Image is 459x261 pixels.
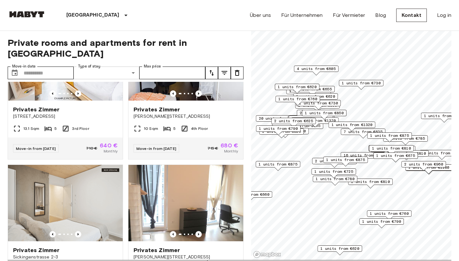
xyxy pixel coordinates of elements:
[78,64,100,69] label: Type of stay
[205,67,218,79] button: tune
[128,165,243,241] img: Marketing picture of unit DE-01-302-013-01
[8,165,123,241] img: Marketing picture of unit DE-01-477-042-03
[144,64,161,69] label: Max price
[313,176,357,186] div: Map marker
[265,128,306,134] span: 1 units from €1150
[320,246,359,251] span: 1 units from €620
[16,146,56,151] span: Move-in from [DATE]
[66,11,120,19] p: [GEOGRAPHIC_DATA]
[375,11,386,19] a: Blog
[333,11,365,19] a: Für Vermieter
[104,148,118,154] span: Monthly
[386,136,425,141] span: 1 units from €785
[297,66,336,72] span: 4 units from €605
[295,118,336,123] span: 1 units from €1370
[173,126,176,131] span: 5
[342,80,381,86] span: 1 units from €730
[408,165,449,170] span: 1 units from €1280
[278,84,317,90] span: 1 units from €620
[134,113,238,120] span: [PERSON_NAME][STREET_ADDRESS]
[75,231,81,237] button: Previous image
[341,129,385,138] div: Map marker
[293,86,332,92] span: 2 units from €655
[370,133,409,138] span: 1 units from €875
[373,152,418,162] div: Map marker
[250,11,271,19] a: Über uns
[262,128,309,138] div: Map marker
[291,116,330,122] span: 3 units from €655
[315,158,354,164] span: 2 units from €865
[401,161,446,171] div: Map marker
[8,67,21,79] button: Choose date
[302,110,346,120] div: Map marker
[195,90,202,97] button: Previous image
[271,118,316,128] div: Map marker
[8,24,123,159] a: Marketing picture of unit DE-01-07-007-03QPrevious imagePrevious imagePrivates Zimmer[STREET_ADDR...
[134,254,238,260] span: [PERSON_NAME][STREET_ADDRESS]
[49,231,56,237] button: Previous image
[344,152,385,158] span: 16 units from €650
[369,145,414,155] div: Map marker
[221,143,238,148] span: 680 €
[316,176,354,182] span: 1 units from €780
[278,96,317,102] span: 1 units from €760
[296,94,335,99] span: 1 units from €620
[8,37,244,59] span: Private rooms and apartments for rent in [GEOGRAPHIC_DATA]
[317,245,362,255] div: Map marker
[256,161,300,171] div: Map marker
[195,231,202,237] button: Previous image
[362,219,401,224] span: 1 units from €790
[339,80,383,90] div: Map marker
[136,146,176,151] span: Move-in from [DATE]
[275,84,319,94] div: Map marker
[376,153,415,159] span: 1 units from €675
[311,168,356,178] div: Map marker
[326,157,365,163] span: 1 units from €875
[134,106,180,113] span: Privates Zimmer
[372,145,411,151] span: 1 units from €810
[72,126,89,131] span: 3rd Floor
[274,118,313,124] span: 2 units from €625
[331,122,373,128] span: 1 units from €1320
[292,117,339,127] div: Map marker
[23,126,39,131] span: 13.1 Sqm
[323,157,368,166] div: Map marker
[367,132,412,142] div: Map marker
[404,161,443,167] span: 2 units from €960
[295,102,340,112] div: Map marker
[8,11,46,18] img: Habyt
[288,116,335,126] div: Map marker
[359,218,404,228] div: Map marker
[387,151,426,156] span: 1 units from €810
[13,106,59,113] span: Privates Zimmer
[251,30,451,260] canvas: Map
[437,11,451,19] a: Log in
[55,126,57,131] span: 5
[259,161,297,167] span: 1 units from €875
[396,9,427,22] a: Kontakt
[368,145,413,155] div: Map marker
[75,90,81,97] button: Previous image
[230,192,269,197] span: 1 units from €660
[300,110,339,116] span: 2 units from €655
[351,179,390,185] span: 1 units from €810
[49,90,56,97] button: Previous image
[134,246,180,254] span: Privates Zimmer
[329,122,375,131] div: Map marker
[259,126,298,131] span: 1 units from €790
[293,93,338,103] div: Map marker
[348,179,393,188] div: Map marker
[275,96,320,106] div: Map marker
[370,211,409,216] span: 1 units from €760
[253,251,281,258] a: Mapbox logo
[144,126,158,131] span: 10 Sqm
[256,125,301,135] div: Map marker
[288,116,333,125] div: Map marker
[224,148,238,154] span: Monthly
[262,129,301,134] span: 1 units from €825
[367,210,412,220] div: Map marker
[100,143,118,148] span: 640 €
[344,129,382,135] span: 7 units from €635
[170,90,176,97] button: Previous image
[299,100,338,106] span: 1 units from €730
